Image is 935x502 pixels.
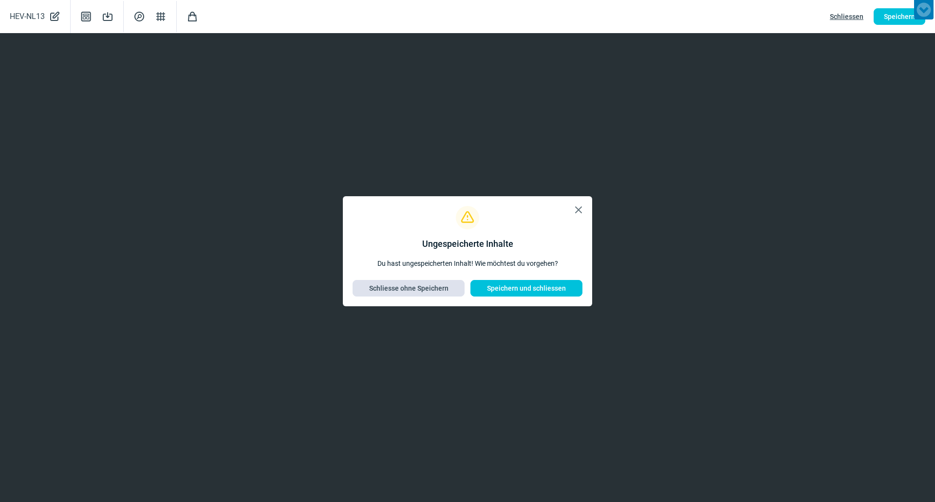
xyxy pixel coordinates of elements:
[422,237,513,251] div: Ungespeicherte Inhalte
[369,280,449,296] span: Schliesse ohne Speichern
[389,9,503,18] strong: Wartungsarbeiten am [DATE]
[830,9,863,24] span: Schliessen
[10,10,45,23] span: HEV-NL13
[470,280,582,297] button: Speichern und schliessen
[487,280,566,296] span: Speichern und schliessen
[5,18,886,36] span: Am Dienstagabend, [DATE], führen wir ab ca. 21:00 Uhr geplante Wartungsarbeiten durch. Während di...
[874,8,925,25] button: Speichern
[884,9,915,24] span: Speichern
[353,280,465,297] button: Schliesse ohne Speichern
[377,259,558,268] div: Du hast ungespeicherten Inhalt! Wie möchtest du vorgehen?
[820,8,874,25] button: Schliessen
